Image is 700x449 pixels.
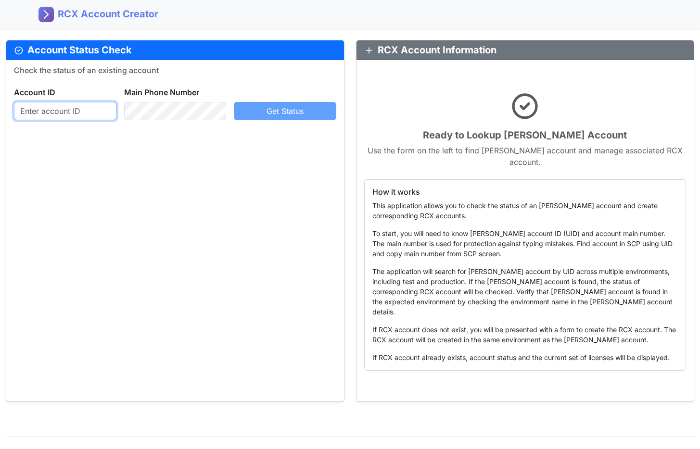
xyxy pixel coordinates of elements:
h5: Account Status Check [14,44,336,56]
a: RCX Account Creator [38,4,158,25]
h5: Ready to Lookup [PERSON_NAME] Account [364,129,687,141]
p: This application allows you to check the status of an [PERSON_NAME] account and create correspond... [372,200,678,221]
p: If RCX account already exists, account status and the current set of licenses will be displayed. [372,352,678,362]
h5: RCX Account Information [364,44,687,56]
h6: Check the status of an existing account [14,66,336,75]
label: Account ID [14,87,55,98]
label: Main Phone Number [124,87,199,98]
h6: How it works [372,187,678,197]
input: Enter account ID [14,102,116,120]
p: Use the form on the left to find [PERSON_NAME] account and manage associated RCX account. [364,145,687,168]
p: The application will search for [PERSON_NAME] account by UID across multiple environments, includ... [372,266,678,317]
p: To start, you will need to know [PERSON_NAME] account ID (UID) and account main number. The main ... [372,228,678,259]
span: RCX Account Creator [58,7,158,21]
p: If RCX account does not exist, you will be presented with a form to create the RCX account. The R... [372,324,678,345]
